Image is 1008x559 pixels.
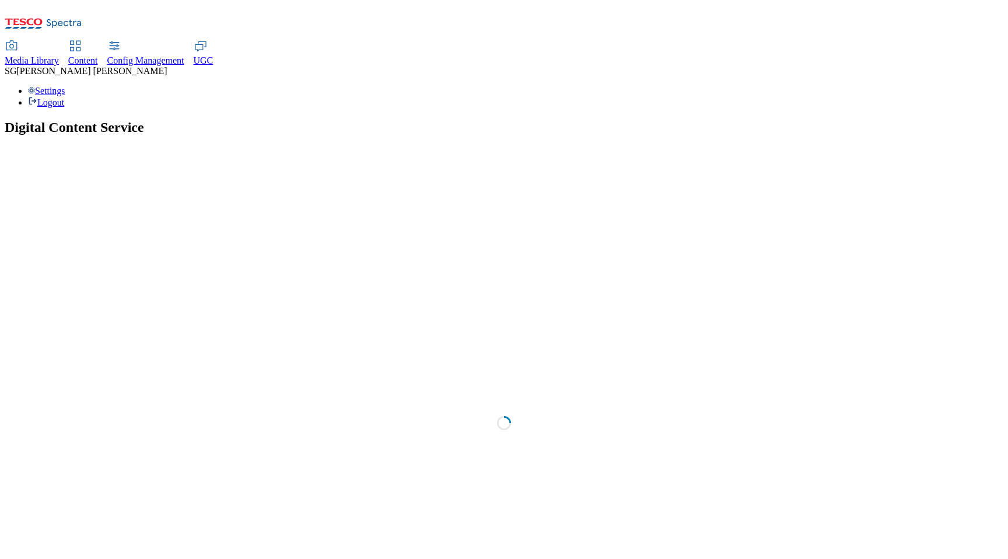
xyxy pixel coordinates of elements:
[5,120,1003,135] h1: Digital Content Service
[68,55,98,65] span: Content
[107,41,184,66] a: Config Management
[68,41,98,66] a: Content
[107,55,184,65] span: Config Management
[28,86,65,96] a: Settings
[5,66,16,76] span: SG
[194,55,213,65] span: UGC
[16,66,167,76] span: [PERSON_NAME] [PERSON_NAME]
[28,97,64,107] a: Logout
[5,55,59,65] span: Media Library
[5,41,59,66] a: Media Library
[194,41,213,66] a: UGC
